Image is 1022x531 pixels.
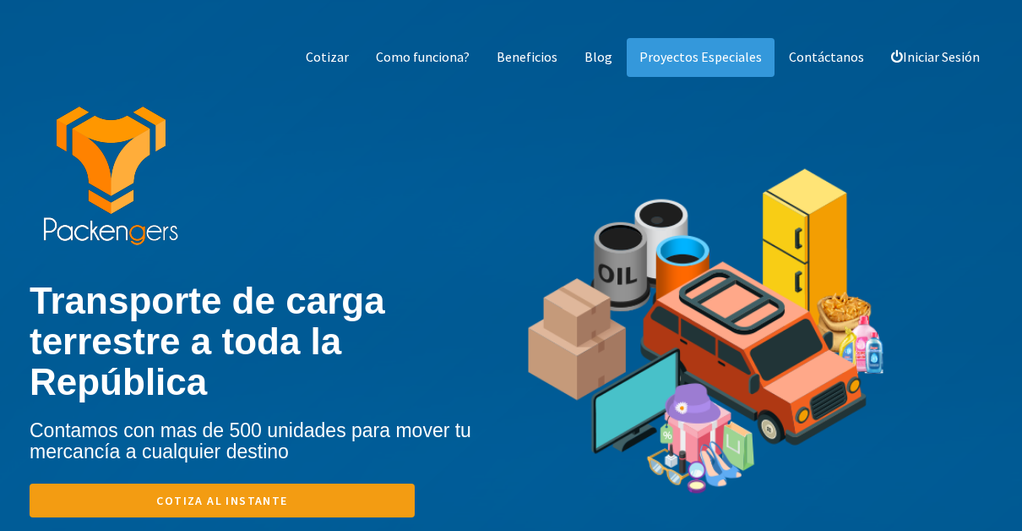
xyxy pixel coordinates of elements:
a: Como funciona? [363,38,482,77]
img: packengers [42,107,179,247]
a: Beneficios [484,38,570,77]
b: Transporte de carga terrestre a toda la República [30,280,385,403]
a: Proyectos Especiales [627,38,775,77]
a: Cotiza al instante [30,484,415,517]
a: Cotizar [293,38,362,77]
h4: Contamos con mas de 500 unidades para mover tu mercancía a cualquier destino [30,420,511,463]
a: Blog [572,38,625,77]
a: Contáctanos [776,38,877,77]
a: Iniciar Sesión [878,38,992,77]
